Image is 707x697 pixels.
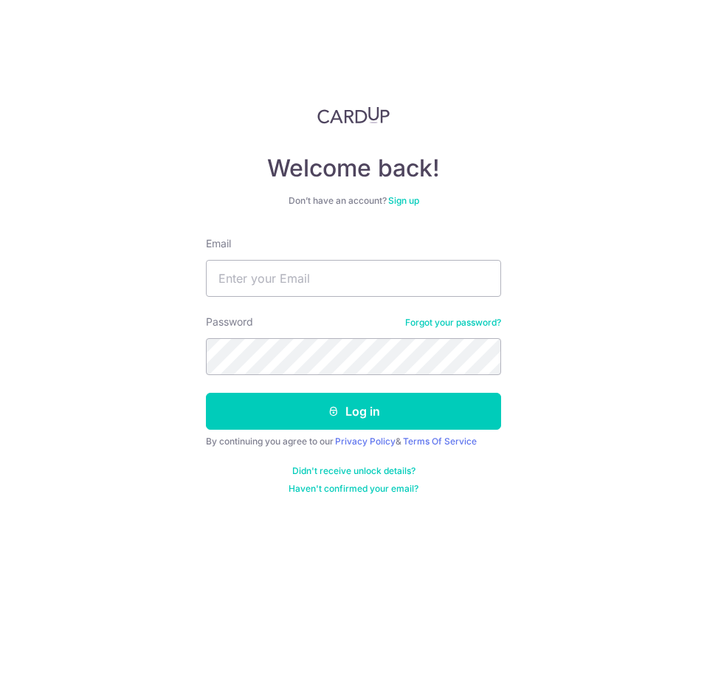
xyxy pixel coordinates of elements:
[292,465,415,477] a: Didn't receive unlock details?
[335,436,396,447] a: Privacy Policy
[206,260,501,297] input: Enter your Email
[388,195,419,206] a: Sign up
[206,393,501,430] button: Log in
[206,154,501,183] h4: Welcome back!
[289,483,418,495] a: Haven't confirmed your email?
[317,106,390,124] img: CardUp Logo
[405,317,501,329] a: Forgot your password?
[403,436,477,447] a: Terms Of Service
[206,315,253,329] label: Password
[206,195,501,207] div: Don’t have an account?
[206,236,231,251] label: Email
[206,436,501,447] div: By continuing you agree to our &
